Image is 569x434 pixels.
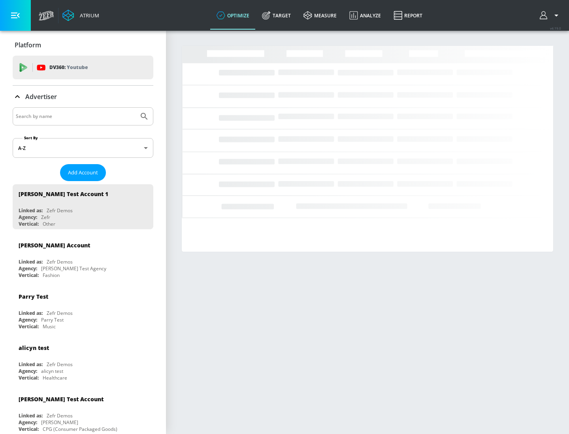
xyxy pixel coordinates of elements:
[19,221,39,227] div: Vertical:
[13,236,153,281] div: [PERSON_NAME] AccountLinked as:Zefr DemosAgency:[PERSON_NAME] Test AgencyVertical:Fashion
[19,265,37,272] div: Agency:
[19,412,43,419] div: Linked as:
[256,1,297,30] a: Target
[60,164,106,181] button: Add Account
[19,310,43,316] div: Linked as:
[25,92,57,101] p: Advertiser
[23,135,40,140] label: Sort By
[43,272,60,279] div: Fashion
[16,111,136,122] input: Search by name
[43,374,67,381] div: Healthcare
[19,323,39,330] div: Vertical:
[13,287,153,332] div: Parry TestLinked as:Zefr DemosAgency:Parry TestVertical:Music
[19,190,108,198] div: [PERSON_NAME] Test Account 1
[68,168,98,177] span: Add Account
[13,338,153,383] div: alicyn testLinked as:Zefr DemosAgency:alicyn testVertical:Healthcare
[19,272,39,279] div: Vertical:
[19,293,48,300] div: Parry Test
[19,395,104,403] div: [PERSON_NAME] Test Account
[343,1,387,30] a: Analyze
[297,1,343,30] a: measure
[43,323,56,330] div: Music
[41,419,78,426] div: [PERSON_NAME]
[19,419,37,426] div: Agency:
[47,310,73,316] div: Zefr Demos
[13,184,153,229] div: [PERSON_NAME] Test Account 1Linked as:Zefr DemosAgency:ZefrVertical:Other
[41,214,50,221] div: Zefr
[41,316,64,323] div: Parry Test
[19,316,37,323] div: Agency:
[47,258,73,265] div: Zefr Demos
[77,12,99,19] div: Atrium
[41,368,63,374] div: alicyn test
[47,412,73,419] div: Zefr Demos
[19,207,43,214] div: Linked as:
[13,34,153,56] div: Platform
[19,426,39,432] div: Vertical:
[19,214,37,221] div: Agency:
[19,374,39,381] div: Vertical:
[19,368,37,374] div: Agency:
[19,361,43,368] div: Linked as:
[19,344,49,352] div: alicyn test
[210,1,256,30] a: optimize
[13,138,153,158] div: A-Z
[550,26,561,30] span: v 4.19.0
[19,241,90,249] div: [PERSON_NAME] Account
[41,265,106,272] div: [PERSON_NAME] Test Agency
[19,258,43,265] div: Linked as:
[49,63,88,72] p: DV360:
[43,426,117,432] div: CPG (Consumer Packaged Goods)
[47,207,73,214] div: Zefr Demos
[13,86,153,108] div: Advertiser
[43,221,55,227] div: Other
[62,9,99,21] a: Atrium
[47,361,73,368] div: Zefr Demos
[387,1,429,30] a: Report
[13,56,153,79] div: DV360: Youtube
[15,41,41,49] p: Platform
[67,63,88,71] p: Youtube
